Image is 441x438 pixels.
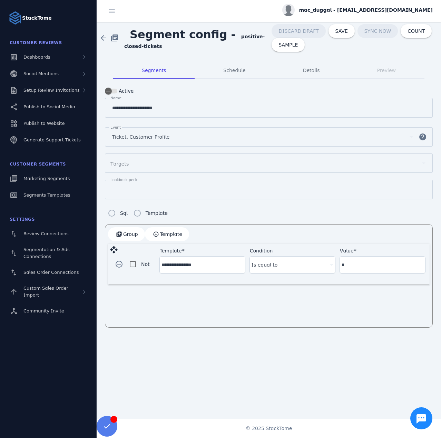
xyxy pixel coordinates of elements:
span: Review Connections [23,231,69,236]
span: Community Invite [23,308,64,313]
span: Segments [142,68,166,73]
span: Customer Segments [10,162,66,167]
span: Generate Support Tickets [23,137,81,142]
button: mac_duggal - [EMAIL_ADDRESS][DOMAIN_NAME] [282,4,433,16]
span: Schedule [223,68,245,73]
span: mac_duggal - [EMAIL_ADDRESS][DOMAIN_NAME] [299,7,433,14]
button: SAMPLE [272,38,305,52]
span: Template [160,232,182,237]
span: Is equal to [252,261,278,269]
mat-form-field: Segment events [105,127,433,153]
label: Template [144,209,168,217]
label: Active [117,87,134,95]
a: Marketing Segments [4,171,92,186]
strong: StackTome [22,14,52,22]
span: Setup Review Invitations [23,88,80,93]
span: Segments Templates [23,192,70,198]
a: Segmentation & Ads Connections [4,243,92,263]
span: Social Mentions [23,71,59,76]
span: Custom Sales Order Import [23,286,68,298]
span: Group [123,232,138,237]
mat-icon: help [414,133,431,141]
mat-label: Events [110,125,123,129]
span: Segment config - [124,22,241,47]
button: SAVE [329,24,355,38]
span: COUNT [408,29,425,33]
span: Settings [10,217,35,222]
mat-form-field: Segment targets [105,153,433,180]
a: Segments Templates [4,188,92,203]
span: Publish to Website [23,121,65,126]
mat-radio-group: Segment config type [105,206,168,220]
mat-label: Targets [110,161,129,167]
img: Logo image [8,11,22,25]
button: Group [108,227,145,241]
span: SAVE [335,29,348,33]
a: Review Connections [4,226,92,241]
span: Ticket, Customer Profile [112,133,169,141]
a: Generate Support Tickets [4,132,92,148]
span: Marketing Segments [23,176,70,181]
label: Sql [119,209,128,217]
button: COUNT [401,24,432,38]
label: Not [140,260,150,268]
mat-label: Condition [250,248,273,253]
mat-label: Template [160,248,182,253]
a: Sales Order Connections [4,265,92,280]
input: Template [161,261,243,269]
a: Publish to Website [4,116,92,131]
span: Publish to Social Media [23,104,75,109]
span: © 2025 StackTome [246,425,292,432]
span: Customer Reviews [10,40,62,45]
a: Publish to Social Media [4,99,92,115]
span: SAMPLE [278,42,298,47]
span: Dashboards [23,54,50,60]
span: Segmentation & Ads Connections [23,247,70,259]
span: Sales Order Connections [23,270,79,275]
strong: positive-closed-tickets [124,34,265,49]
button: Template [145,227,189,241]
mat-form-field: Segment name [105,98,433,125]
mat-icon: library_books [110,34,119,42]
mat-label: Name [110,96,121,100]
span: Details [303,68,320,73]
mat-label: Lookback period [110,178,140,182]
img: profile.jpg [282,4,295,16]
a: Community Invite [4,303,92,319]
mat-label: Value [340,248,354,253]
